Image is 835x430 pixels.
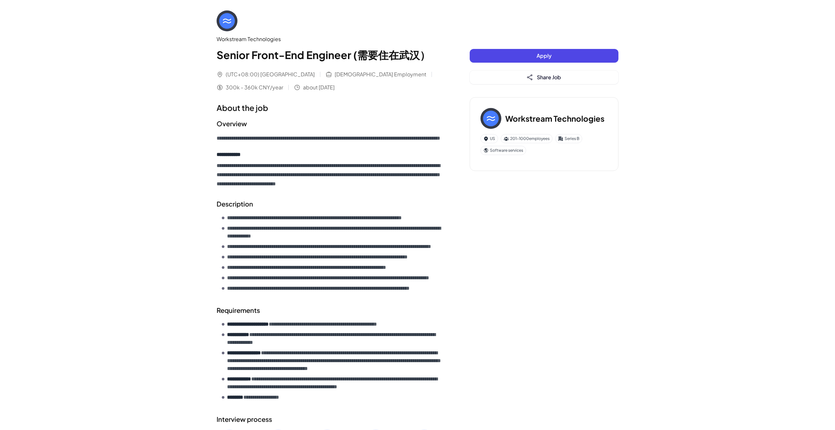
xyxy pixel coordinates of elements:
[217,10,237,31] img: Wo
[217,47,444,63] h1: Senior Front-End Engineer (需要住在武汉）
[480,134,498,143] div: US
[537,52,552,59] span: Apply
[470,70,618,84] button: Share Job
[335,70,426,78] span: [DEMOGRAPHIC_DATA] Employment
[217,414,444,424] h2: Interview process
[217,199,444,209] h2: Description
[217,102,444,114] h1: About the job
[226,84,283,91] span: 300k - 360k CNY/year
[555,134,582,143] div: Series B
[480,108,501,129] img: Wo
[303,84,335,91] span: about [DATE]
[537,74,561,81] span: Share Job
[480,146,526,155] div: Software services
[470,49,618,63] button: Apply
[217,35,444,43] div: Workstream Technologies
[217,119,444,129] h2: Overview
[226,70,315,78] span: (UTC+08:00) [GEOGRAPHIC_DATA]
[505,113,604,124] h3: Workstream Technologies
[217,305,444,315] h2: Requirements
[501,134,553,143] div: 201-1000 employees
